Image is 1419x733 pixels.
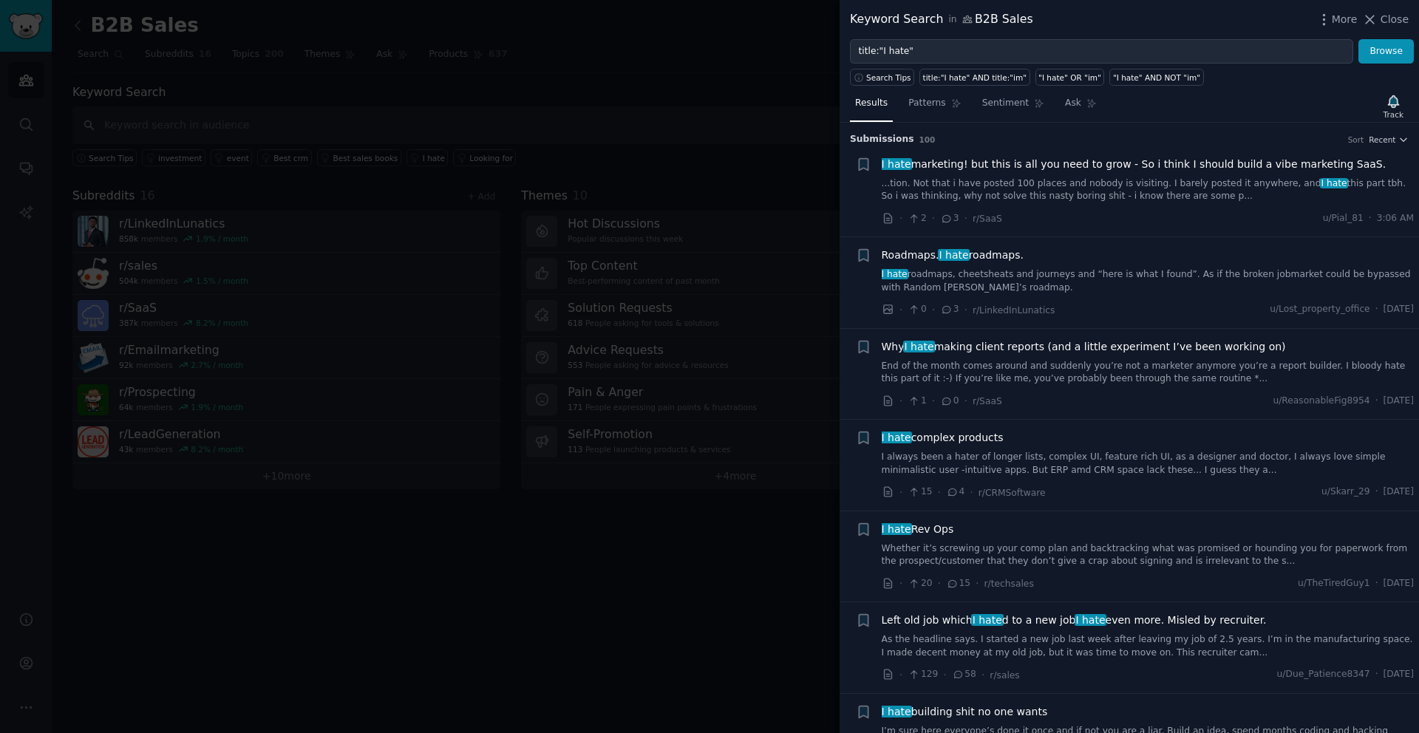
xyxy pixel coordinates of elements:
span: More [1332,12,1358,27]
span: Submission s [850,133,914,146]
span: 2 [908,212,926,225]
span: · [938,576,941,591]
span: · [932,211,935,226]
span: u/Lost_property_office [1270,303,1369,316]
span: 15 [908,485,932,499]
span: · [964,302,967,318]
span: · [943,667,946,683]
span: u/Pial_81 [1323,212,1364,225]
span: 4 [946,485,964,499]
span: Ask [1065,97,1081,110]
a: End of the month comes around and suddenly you’re not a marketer anymore you’re a report builder.... [882,360,1415,386]
span: I hate [903,341,936,352]
span: r/sales [990,670,1019,681]
span: · [1375,668,1378,681]
div: Track [1384,109,1403,120]
span: Close [1381,12,1409,27]
span: · [970,485,973,500]
span: · [964,393,967,409]
span: Sentiment [982,97,1029,110]
span: · [938,485,941,500]
a: I hatecomplex products [882,430,1004,446]
span: 3 [940,212,959,225]
span: · [1369,212,1372,225]
span: 0 [908,303,926,316]
span: Search Tips [866,72,911,83]
a: WhyI hatemaking client reports (and a little experiment I’ve been working on) [882,339,1286,355]
span: · [1375,303,1378,316]
a: ...tion. Not that i have posted 100 places and nobody is visiting. I barely posted it anywhere, a... [882,177,1415,203]
span: marketing! but this is all you need to grow - So i think I should build a vibe marketing SaaS. [882,157,1386,172]
div: "I hate" OR "im" [1038,72,1101,83]
span: Patterns [908,97,945,110]
span: building shit no one wants [882,704,1048,720]
span: complex products [882,430,1004,446]
a: I always been a hater of longer lists, complex UI, feature rich UI, as a designer and doctor, I a... [882,451,1415,477]
div: Keyword Search B2B Sales [850,10,1033,29]
span: · [932,393,935,409]
button: More [1316,12,1358,27]
span: [DATE] [1384,485,1414,499]
span: [DATE] [1384,577,1414,590]
button: Browse [1358,39,1414,64]
a: Ask [1060,92,1102,122]
span: 58 [952,668,976,681]
span: u/Due_Patience8347 [1277,668,1370,681]
span: 0 [940,395,959,408]
span: · [1375,485,1378,499]
input: Try a keyword related to your business [850,39,1353,64]
span: · [1375,395,1378,408]
a: Roadmaps.I hateroadmaps. [882,248,1024,263]
span: Recent [1369,134,1395,145]
span: 20 [908,577,932,590]
span: r/SaaS [973,214,1002,224]
span: · [899,576,902,591]
button: Track [1378,91,1409,122]
span: [DATE] [1384,303,1414,316]
span: I hate [880,706,913,717]
div: title:"I hate" AND title:"im" [923,72,1027,83]
span: Results [855,97,888,110]
a: I hatemarketing! but this is all you need to grow - So i think I should build a vibe marketing SaaS. [882,157,1386,172]
a: Patterns [903,92,966,122]
span: · [899,485,902,500]
span: r/CRMSoftware [979,488,1046,498]
span: · [899,302,902,318]
a: title:"I hate" AND title:"im" [919,69,1030,86]
span: 100 [919,135,936,144]
span: I hate [880,158,913,170]
span: [DATE] [1384,395,1414,408]
button: Search Tips [850,69,914,86]
span: · [899,393,902,409]
span: [DATE] [1384,668,1414,681]
a: As the headline says. I started a new job last week after leaving my job of 2.5 years. I’m in the... [882,633,1415,659]
a: Results [850,92,893,122]
span: u/TheTiredGuy1 [1298,577,1370,590]
span: I hate [938,249,970,261]
a: "I hate" AND NOT "im" [1109,69,1203,86]
span: Rev Ops [882,522,954,537]
a: I hateRev Ops [882,522,954,537]
span: 3:06 AM [1377,212,1414,225]
span: 3 [940,303,959,316]
span: · [899,667,902,683]
button: Recent [1369,134,1409,145]
span: 15 [946,577,970,590]
span: I hate [1075,614,1107,626]
a: I hatebuilding shit no one wants [882,704,1048,720]
a: "I hate" OR "im" [1035,69,1105,86]
a: Sentiment [977,92,1049,122]
span: I hate [880,523,913,535]
span: · [976,576,979,591]
span: Why making client reports (and a little experiment I’ve been working on) [882,339,1286,355]
span: Roadmaps. roadmaps. [882,248,1024,263]
span: I hate [880,432,913,443]
a: Left old job whichI hated to a new jobI hateeven more. Misled by recruiter. [882,613,1267,628]
a: Whether it’s screwing up your comp plan and backtracking what was promised or hounding you for pa... [882,542,1415,568]
span: · [1375,577,1378,590]
span: u/Skarr_29 [1321,485,1370,499]
span: 129 [908,668,938,681]
a: I hateroadmaps, cheetsheats and journeys and “here is what I found”. As if the broken jobmarket c... [882,268,1415,294]
span: r/techsales [984,579,1034,589]
span: I hate [971,614,1004,626]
